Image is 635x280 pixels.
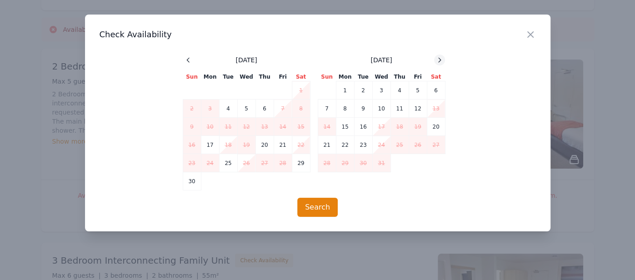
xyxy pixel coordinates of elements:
td: 15 [292,118,310,136]
td: 22 [292,136,310,154]
td: 1 [336,81,354,100]
td: 30 [183,172,201,190]
span: [DATE] [235,55,257,65]
th: Sun [318,73,336,81]
th: Mon [336,73,354,81]
th: Fri [409,73,427,81]
td: 15 [336,118,354,136]
td: 28 [274,154,292,172]
th: Mon [201,73,219,81]
td: 19 [237,136,255,154]
td: 17 [372,118,390,136]
td: 4 [390,81,409,100]
td: 27 [255,154,274,172]
td: 31 [372,154,390,172]
td: 14 [274,118,292,136]
td: 12 [237,118,255,136]
td: 20 [427,118,445,136]
th: Fri [274,73,292,81]
th: Wed [372,73,390,81]
td: 19 [409,118,427,136]
th: Wed [237,73,255,81]
button: Search [297,198,338,217]
td: 18 [219,136,237,154]
th: Thu [255,73,274,81]
td: 10 [201,118,219,136]
td: 18 [390,118,409,136]
td: 24 [201,154,219,172]
td: 12 [409,100,427,118]
th: Thu [390,73,409,81]
td: 29 [292,154,310,172]
td: 11 [390,100,409,118]
td: 20 [255,136,274,154]
td: 8 [292,100,310,118]
td: 7 [318,100,336,118]
td: 24 [372,136,390,154]
th: Tue [354,73,372,81]
td: 3 [372,81,390,100]
td: 5 [409,81,427,100]
td: 17 [201,136,219,154]
th: Tue [219,73,237,81]
td: 8 [336,100,354,118]
td: 29 [336,154,354,172]
td: 30 [354,154,372,172]
td: 16 [354,118,372,136]
th: Sat [427,73,445,81]
td: 26 [237,154,255,172]
td: 6 [255,100,274,118]
h3: Check Availability [100,29,536,40]
td: 26 [409,136,427,154]
td: 3 [201,100,219,118]
td: 14 [318,118,336,136]
td: 21 [274,136,292,154]
td: 22 [336,136,354,154]
td: 23 [354,136,372,154]
td: 6 [427,81,445,100]
td: 1 [292,81,310,100]
td: 28 [318,154,336,172]
td: 9 [354,100,372,118]
td: 25 [219,154,237,172]
td: 11 [219,118,237,136]
th: Sat [292,73,310,81]
span: [DATE] [370,55,392,65]
td: 13 [427,100,445,118]
td: 21 [318,136,336,154]
td: 10 [372,100,390,118]
td: 13 [255,118,274,136]
td: 7 [274,100,292,118]
td: 27 [427,136,445,154]
td: 5 [237,100,255,118]
td: 2 [354,81,372,100]
td: 25 [390,136,409,154]
td: 4 [219,100,237,118]
td: 16 [183,136,201,154]
td: 2 [183,100,201,118]
th: Sun [183,73,201,81]
td: 9 [183,118,201,136]
td: 23 [183,154,201,172]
